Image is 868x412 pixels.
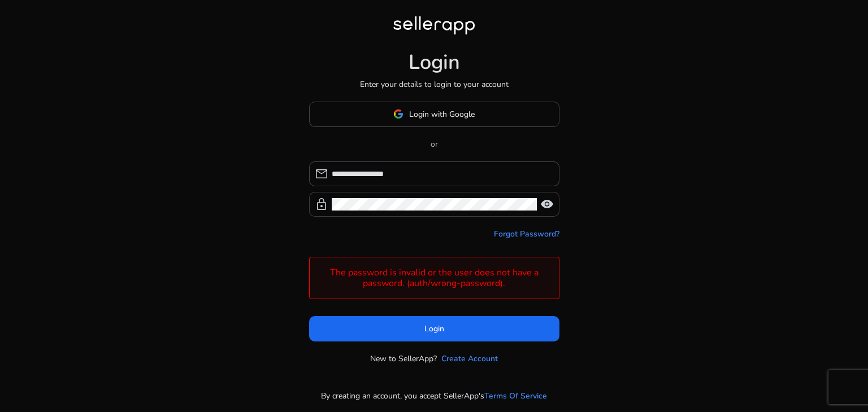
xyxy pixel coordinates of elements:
[540,198,554,211] span: visibility
[409,108,475,120] span: Login with Google
[441,353,498,365] a: Create Account
[315,198,328,211] span: lock
[370,353,437,365] p: New to SellerApp?
[309,102,559,127] button: Login with Google
[393,109,403,119] img: google-logo.svg
[309,316,559,341] button: Login
[424,323,444,335] span: Login
[309,138,559,150] p: or
[315,268,553,289] h4: The password is invalid or the user does not have a password. (auth/wrong-password).
[315,167,328,181] span: mail
[360,78,509,90] p: Enter your details to login to your account
[494,228,559,240] a: Forgot Password?
[409,50,460,74] h1: Login
[484,390,547,402] a: Terms Of Service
